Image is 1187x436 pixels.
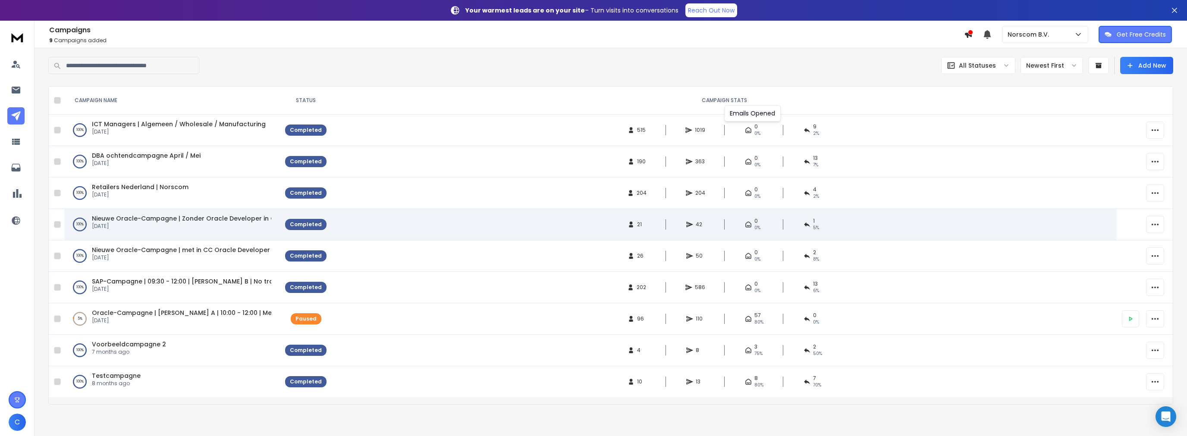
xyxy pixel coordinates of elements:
[685,3,737,17] a: Reach Out Now
[92,254,271,261] p: [DATE]
[696,378,704,385] span: 13
[813,343,816,350] span: 2
[754,375,758,382] span: 8
[280,87,332,115] th: STATUS
[813,123,816,130] span: 9
[76,346,84,355] p: 100 %
[813,130,819,137] span: 2 %
[696,221,704,228] span: 42
[64,240,280,272] td: 100%Nieuwe Oracle-Campagne | met in CC Oracle Developer | 13:30 - 15:30[DATE]
[9,29,26,45] img: logo
[754,193,760,200] span: 0%
[92,160,201,167] p: [DATE]
[92,120,266,128] span: ICT Managers | Algemeen / Wholesale / Manufacturing
[695,127,705,134] span: 1019
[754,287,760,294] span: 0%
[290,347,322,354] div: Completed
[64,115,280,146] td: 100%ICT Managers | Algemeen / Wholesale / Manufacturing[DATE]
[696,347,704,354] span: 8
[92,308,302,317] a: Oracle-Campagne | [PERSON_NAME] A | 10:00 - 12:00 | Met tracking
[76,377,84,386] p: 100 %
[49,25,964,35] h1: Campaigns
[696,315,704,322] span: 110
[754,224,760,231] span: 0%
[92,277,290,286] span: SAP-Campagne | 09:30 - 12:00 | [PERSON_NAME] B | No tracking
[637,315,646,322] span: 96
[813,186,816,193] span: 4
[959,61,996,70] p: All Statuses
[290,378,322,385] div: Completed
[637,378,646,385] span: 10
[49,37,964,44] p: Campaigns added
[78,315,82,323] p: 5 %
[813,218,815,224] span: 1
[64,146,280,178] td: 100%DBA ochtendcampagne April / Mei[DATE]
[754,162,760,168] span: 0%
[637,221,646,228] span: 21
[813,193,819,200] span: 2 %
[92,317,271,324] p: [DATE]
[1117,30,1166,39] p: Get Free Credits
[813,162,818,168] span: 7 %
[64,87,280,115] th: CAMPAIGN NAME
[64,303,280,335] td: 5%Oracle-Campagne | [PERSON_NAME] A | 10:00 - 12:00 | Met tracking[DATE]
[1120,57,1173,74] button: Add New
[695,158,705,165] span: 363
[813,312,816,319] span: 0
[637,127,646,134] span: 515
[754,280,758,287] span: 0
[9,414,26,431] button: C
[813,256,819,263] span: 8 %
[754,256,760,263] span: 0%
[813,287,819,294] span: 6 %
[64,272,280,303] td: 100%SAP-Campagne | 09:30 - 12:00 | [PERSON_NAME] B | No tracking[DATE]
[465,6,678,15] p: – Turn visits into conversations
[813,350,822,357] span: 50 %
[1099,26,1172,43] button: Get Free Credits
[813,280,818,287] span: 13
[813,319,819,326] span: 0 %
[49,37,53,44] span: 9
[754,350,763,357] span: 75 %
[754,343,757,350] span: 3
[290,190,322,196] div: Completed
[64,366,280,398] td: 100%Testcampagne8 months ago
[76,157,84,166] p: 100 %
[695,284,705,291] span: 586
[290,221,322,228] div: Completed
[92,349,166,355] p: 7 months ago
[92,183,188,191] span: Retailers Nederland | Norscom
[465,6,585,15] strong: Your warmest leads are on your site
[64,178,280,209] td: 100%Retailers Nederland | Norscom[DATE]
[76,189,84,197] p: 100 %
[290,127,322,134] div: Completed
[76,126,84,134] p: 100 %
[92,371,141,380] a: Testcampagne
[724,105,781,121] div: Emails Opened
[754,123,758,130] span: 0
[92,246,312,254] a: Nieuwe Oracle-Campagne | met in CC Oracle Developer | 13:30 - 15:30
[92,340,166,349] a: Voorbeeldcampagne 2
[813,375,816,382] span: 7
[92,151,201,160] span: DBA ochtendcampagne April / Mei
[754,130,760,137] span: 0%
[92,223,271,230] p: [DATE]
[290,284,322,291] div: Completed
[754,218,758,224] span: 0
[1021,57,1083,74] button: Newest First
[64,335,280,366] td: 100%Voorbeeldcampagne 27 months ago
[295,315,317,322] div: Paused
[290,158,322,165] div: Completed
[290,252,322,259] div: Completed
[637,190,647,196] span: 204
[754,319,763,326] span: 80 %
[637,347,646,354] span: 4
[688,6,735,15] p: Reach Out Now
[92,380,141,387] p: 8 months ago
[76,252,84,260] p: 100 %
[813,224,819,231] span: 5 %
